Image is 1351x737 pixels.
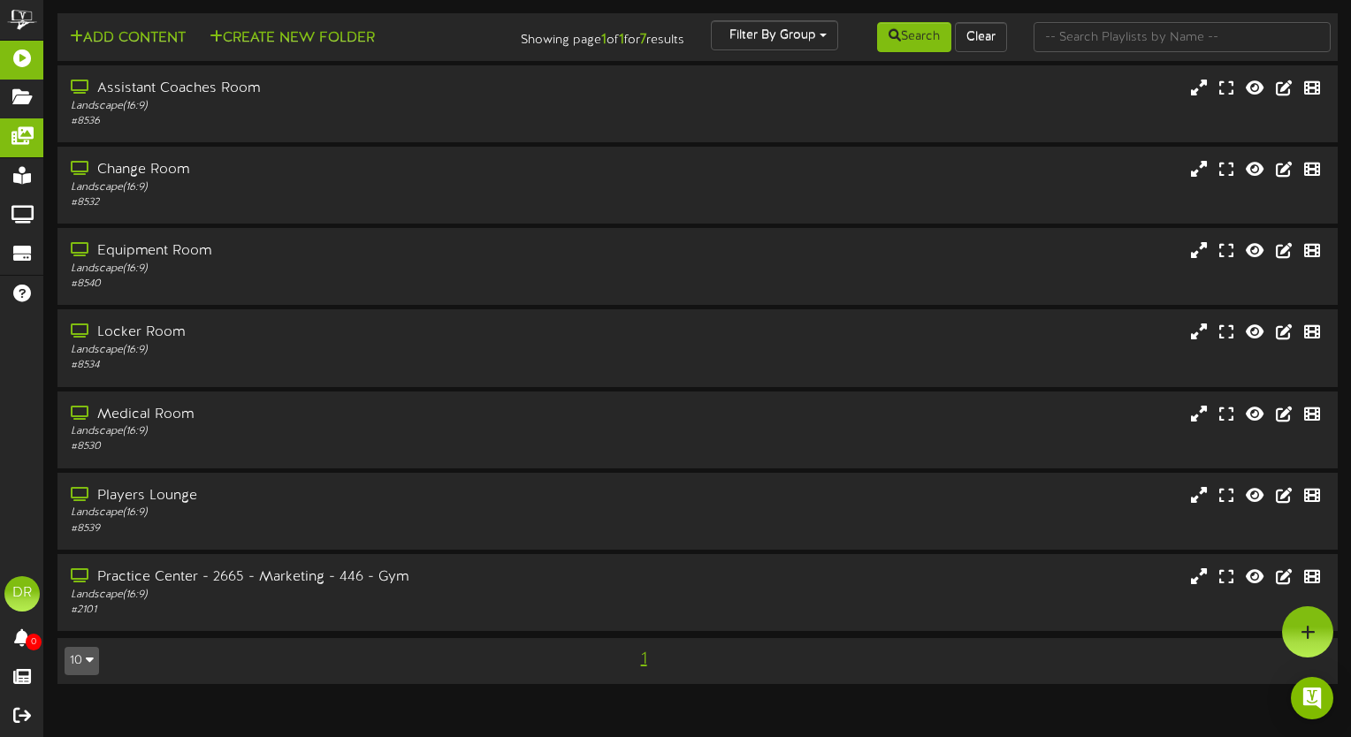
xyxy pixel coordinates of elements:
button: Filter By Group [711,20,838,50]
div: Change Room [71,160,577,180]
div: DR [4,576,40,612]
span: 1 [637,650,652,669]
div: Assistant Coaches Room [71,79,577,99]
button: 10 [65,647,99,675]
div: Medical Room [71,405,577,425]
button: Create New Folder [204,27,380,49]
div: Landscape ( 16:9 ) [71,588,577,603]
div: Landscape ( 16:9 ) [71,180,577,195]
strong: 1 [619,32,624,48]
div: Practice Center - 2665 - Marketing - 446 - Gym [71,567,577,588]
div: # 2101 [71,603,577,618]
div: Landscape ( 16:9 ) [71,424,577,439]
div: Landscape ( 16:9 ) [71,99,577,114]
div: Landscape ( 16:9 ) [71,262,577,277]
div: Landscape ( 16:9 ) [71,505,577,520]
div: # 8536 [71,114,577,129]
span: 0 [26,634,42,650]
div: Players Lounge [71,486,577,506]
strong: 1 [601,32,607,48]
div: Locker Room [71,323,577,343]
input: -- Search Playlists by Name -- [1034,22,1331,52]
div: Landscape ( 16:9 ) [71,343,577,358]
div: # 8530 [71,439,577,454]
div: Open Intercom Messenger [1291,677,1333,719]
div: # 8540 [71,277,577,292]
div: Showing page of for results [482,20,698,50]
div: # 8539 [71,521,577,536]
div: # 8534 [71,358,577,373]
button: Add Content [65,27,191,49]
div: # 8532 [71,195,577,210]
strong: 7 [640,32,646,48]
div: Equipment Room [71,241,577,262]
button: Clear [955,22,1007,52]
button: Search [877,22,951,52]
